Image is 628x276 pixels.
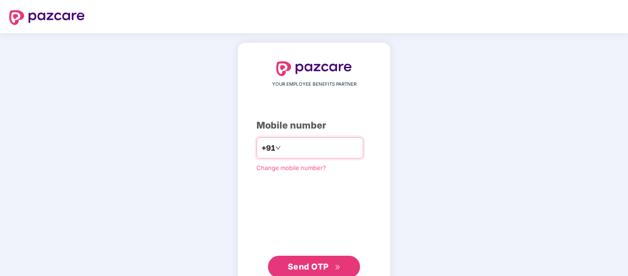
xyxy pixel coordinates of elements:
[272,81,356,88] span: YOUR EMPLOYEE BENEFITS PARTNER
[288,262,329,271] span: Send OTP
[276,61,352,76] img: logo
[262,142,275,154] span: +91
[335,264,341,270] span: double-right
[256,118,372,133] div: Mobile number
[9,10,85,25] img: logo
[256,164,326,171] a: Change mobile number?
[275,145,281,151] span: down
